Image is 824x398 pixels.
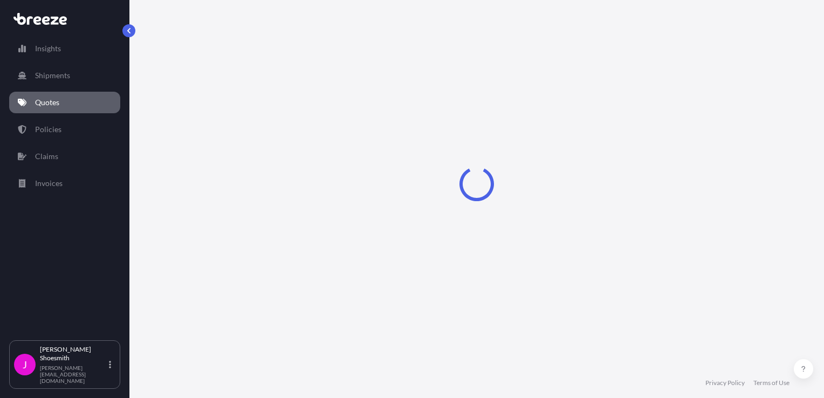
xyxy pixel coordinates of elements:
[9,65,120,86] a: Shipments
[40,365,107,384] p: [PERSON_NAME][EMAIL_ADDRESS][DOMAIN_NAME]
[35,151,58,162] p: Claims
[40,345,107,362] p: [PERSON_NAME] Shoesmith
[9,146,120,167] a: Claims
[35,178,63,189] p: Invoices
[9,92,120,113] a: Quotes
[9,119,120,140] a: Policies
[9,38,120,59] a: Insights
[35,124,61,135] p: Policies
[35,43,61,54] p: Insights
[9,173,120,194] a: Invoices
[705,379,745,387] a: Privacy Policy
[753,379,789,387] a: Terms of Use
[35,97,59,108] p: Quotes
[35,70,70,81] p: Shipments
[23,359,27,370] span: J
